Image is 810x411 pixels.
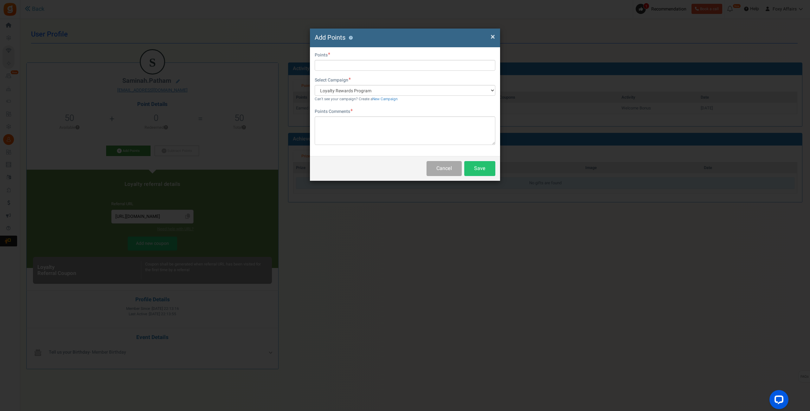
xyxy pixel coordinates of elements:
[315,77,351,83] label: Select Campaign
[372,96,398,102] a: New Campaign
[464,161,495,176] button: Save
[315,33,345,42] span: Add Points
[315,96,398,102] small: Can't see your campaign? Create a
[427,161,462,176] button: Cancel
[349,36,353,40] button: ?
[491,31,495,43] span: ×
[315,108,353,115] label: Points Comments
[315,52,330,58] label: Points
